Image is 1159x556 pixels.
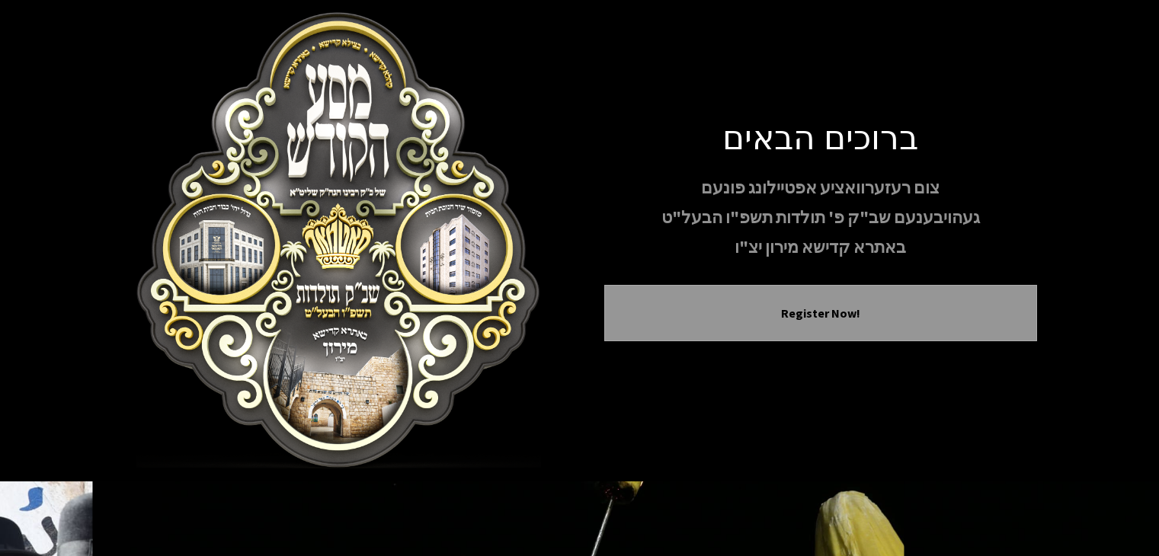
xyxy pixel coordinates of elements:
[604,116,1037,156] h1: ברוכים הבאים
[123,12,555,469] img: Meron Toldos Logo
[604,234,1037,260] p: באתרא קדישא מירון יצ"ו
[604,204,1037,231] p: געהויבענעם שב"ק פ' תולדות תשפ"ו הבעל"ט
[604,174,1037,201] p: צום רעזערוואציע אפטיילונג פונעם
[623,304,1018,322] button: Register Now!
